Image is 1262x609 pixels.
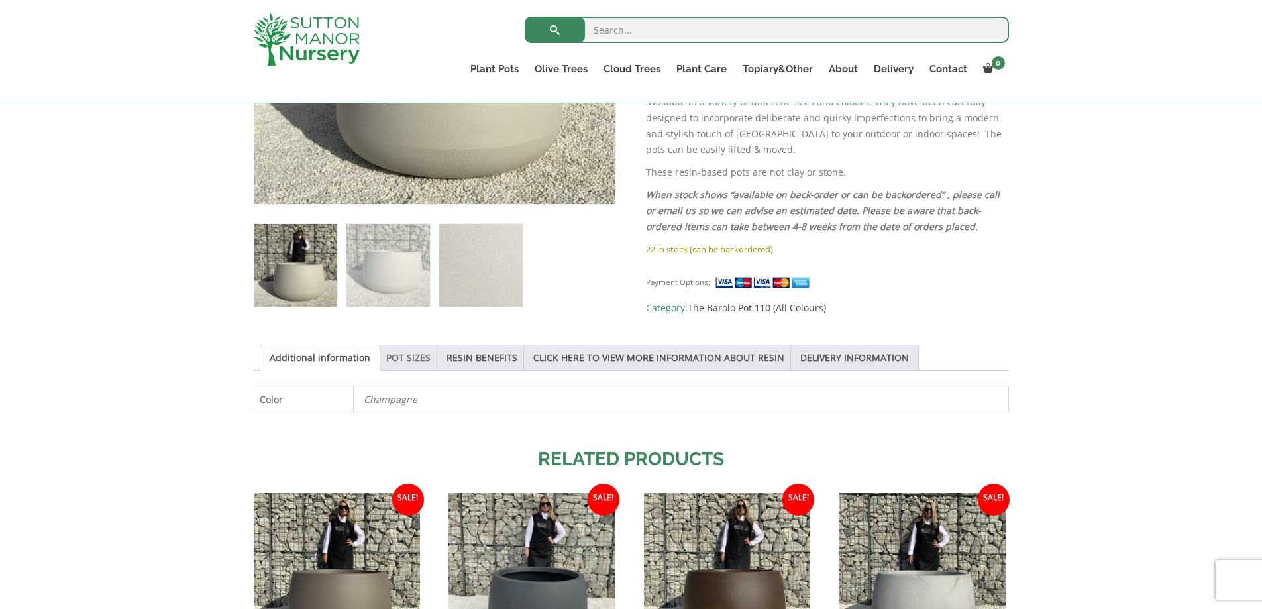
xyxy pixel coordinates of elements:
[975,60,1009,78] a: 0
[346,224,429,307] img: The Barolo Pot 110 Colour Champagne - Image 2
[386,345,431,370] a: POT SIZES
[254,13,360,66] img: logo
[254,224,337,307] img: The Barolo Pot 110 Colour Champagne
[668,60,735,78] a: Plant Care
[254,445,1009,473] h2: Related products
[735,60,821,78] a: Topiary&Other
[364,387,998,412] p: Champagne
[527,60,596,78] a: Olive Trees
[992,56,1005,70] span: 0
[439,224,522,307] img: The Barolo Pot 110 Colour Champagne - Image 3
[254,386,353,412] th: Color
[800,345,909,370] a: DELIVERY INFORMATION
[646,78,1008,158] p: The Barolo Pot range offers a unique and contemporary style. We have this pot available in a vari...
[715,276,814,290] img: payment supported
[978,484,1010,516] span: Sale!
[254,386,1009,412] table: Product Details
[270,345,370,370] a: Additional information
[782,484,814,516] span: Sale!
[866,60,921,78] a: Delivery
[646,277,710,287] small: Payment Options:
[646,164,1008,180] p: These resin-based pots are not clay or stone.
[921,60,975,78] a: Contact
[646,241,1008,257] p: 22 in stock (can be backordered)
[646,300,1008,316] span: Category:
[447,345,517,370] a: RESIN BENEFITS
[596,60,668,78] a: Cloud Trees
[525,17,1009,43] input: Search...
[688,302,826,314] a: The Barolo Pot 110 (All Colours)
[821,60,866,78] a: About
[588,484,619,516] span: Sale!
[533,345,784,370] a: CLICK HERE TO VIEW MORE INFORMATION ABOUT RESIN
[392,484,424,516] span: Sale!
[646,188,1000,233] em: When stock shows “available on back-order or can be backordered” , please call or email us so we ...
[462,60,527,78] a: Plant Pots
